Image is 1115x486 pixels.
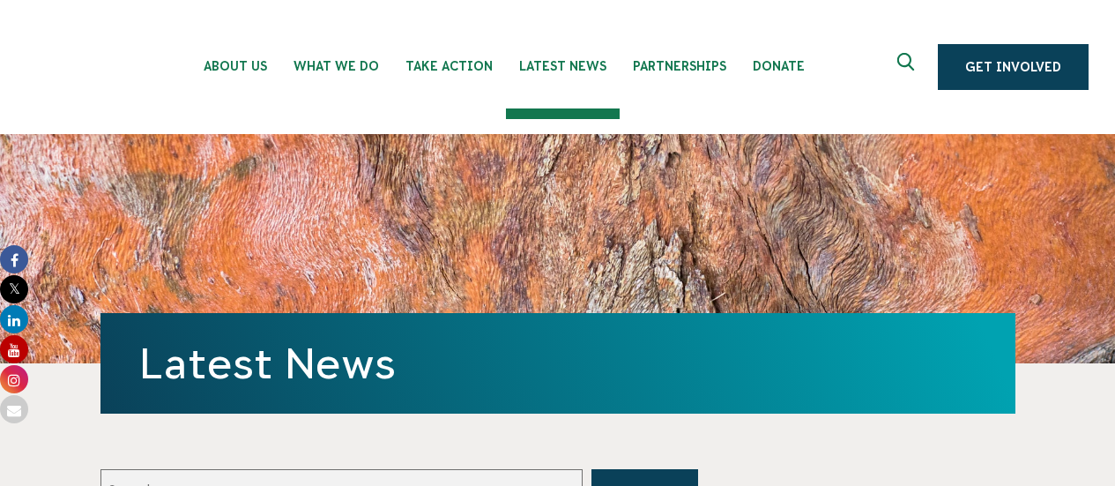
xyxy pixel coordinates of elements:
span: Take Action [405,59,493,73]
li: Take Action [392,15,506,119]
span: Latest News [519,59,606,73]
li: About Us [190,15,280,119]
a: Latest News [139,340,396,387]
a: Get Involved [938,44,1089,90]
span: Expand search box [897,53,919,81]
span: About Us [204,59,267,73]
li: What We Do [280,15,392,119]
span: Partnerships [633,59,726,73]
span: What We Do [294,59,379,73]
button: Expand search box Close search box [887,46,929,88]
span: Donate [753,59,805,73]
